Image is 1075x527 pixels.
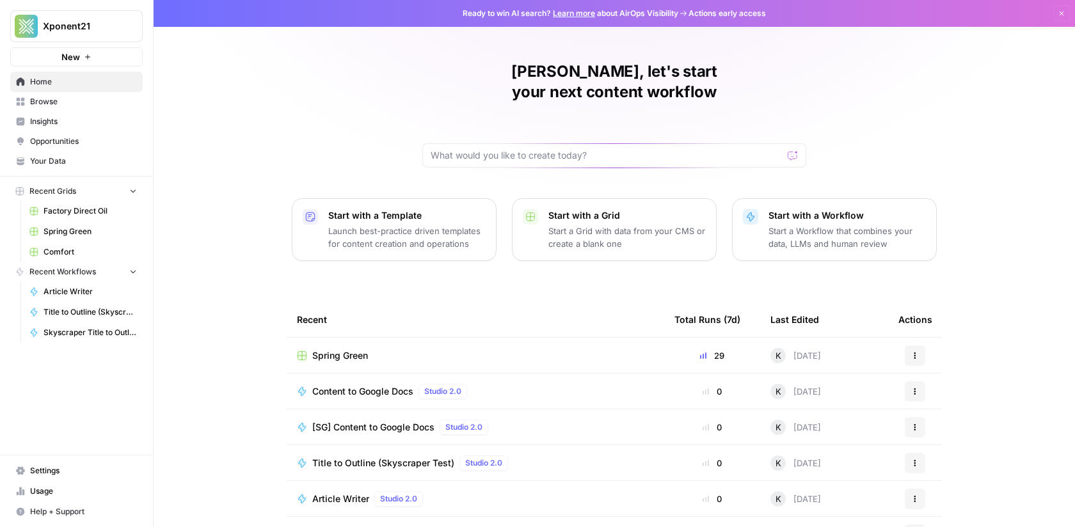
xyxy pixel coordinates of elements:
span: Recent Grids [29,185,76,197]
a: Article Writer [24,281,143,302]
a: Settings [10,460,143,481]
button: Start with a TemplateLaunch best-practice driven templates for content creation and operations [292,198,497,261]
a: Insights [10,111,143,132]
div: [DATE] [770,455,821,471]
div: 0 [674,385,750,398]
span: Your Data [30,155,137,167]
div: Total Runs (7d) [674,302,740,337]
div: 0 [674,457,750,469]
h1: [PERSON_NAME], let's start your next content workflow [422,61,806,102]
div: [DATE] [770,491,821,507]
a: [SG] Content to Google DocsStudio 2.0 [297,420,654,435]
a: Spring Green [297,349,654,362]
span: Article Writer [44,286,137,297]
button: Recent Workflows [10,262,143,281]
div: [DATE] [770,348,821,363]
img: Xponent21 Logo [15,15,38,38]
a: Title to Outline (Skyscraper Test)Studio 2.0 [297,455,654,471]
a: Content to Google DocsStudio 2.0 [297,384,654,399]
div: [DATE] [770,420,821,435]
span: K [776,421,781,434]
a: Spring Green [24,221,143,242]
a: Article WriterStudio 2.0 [297,491,654,507]
div: [DATE] [770,384,821,399]
span: Usage [30,485,137,497]
span: Recent Workflows [29,266,96,278]
p: Start a Grid with data from your CMS or create a blank one [548,224,706,250]
span: Content to Google Docs [312,385,413,398]
a: Factory Direct Oil [24,201,143,221]
span: K [776,349,781,362]
span: Browse [30,96,137,107]
span: Insights [30,116,137,127]
span: Actions early access [689,8,766,19]
span: Studio 2.0 [465,457,502,469]
a: Browse [10,91,143,112]
a: Learn more [553,8,595,18]
button: Recent Grids [10,182,143,201]
div: 0 [674,492,750,505]
p: Launch best-practice driven templates for content creation and operations [328,224,486,250]
span: Spring Green [44,226,137,237]
span: K [776,385,781,398]
span: Comfort [44,246,137,258]
span: Home [30,76,137,88]
span: Ready to win AI search? about AirOps Visibility [463,8,678,19]
span: Title to Outline (Skyscraper Test) [44,306,137,318]
span: Studio 2.0 [445,421,482,433]
span: Factory Direct Oil [44,205,137,217]
button: Start with a WorkflowStart a Workflow that combines your data, LLMs and human review [732,198,937,261]
a: Your Data [10,151,143,171]
div: 29 [674,349,750,362]
span: Spring Green [312,349,368,362]
span: Settings [30,465,137,476]
span: K [776,457,781,469]
span: Opportunities [30,136,137,147]
input: What would you like to create today? [431,149,783,162]
p: Start with a Grid [548,209,706,222]
span: Studio 2.0 [380,493,417,505]
span: Title to Outline (Skyscraper Test) [312,457,454,469]
button: Help + Support [10,501,143,522]
a: Opportunities [10,131,143,152]
span: Skyscraper Title to Outline [44,327,137,338]
p: Start with a Workflow [768,209,926,222]
span: [SG] Content to Google Docs [312,421,434,434]
button: Workspace: Xponent21 [10,10,143,42]
span: Article Writer [312,492,369,505]
a: Skyscraper Title to Outline [24,322,143,343]
a: Home [10,72,143,92]
p: Start with a Template [328,209,486,222]
button: New [10,47,143,67]
span: Help + Support [30,506,137,517]
span: Studio 2.0 [424,386,461,397]
a: Title to Outline (Skyscraper Test) [24,302,143,322]
a: Comfort [24,242,143,262]
div: Actions [898,302,932,337]
span: New [61,51,80,63]
p: Start a Workflow that combines your data, LLMs and human review [768,224,926,250]
span: K [776,492,781,505]
div: Last Edited [770,302,819,337]
a: Usage [10,481,143,501]
div: 0 [674,421,750,434]
button: Start with a GridStart a Grid with data from your CMS or create a blank one [512,198,717,261]
span: Xponent21 [43,20,120,33]
div: Recent [297,302,654,337]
